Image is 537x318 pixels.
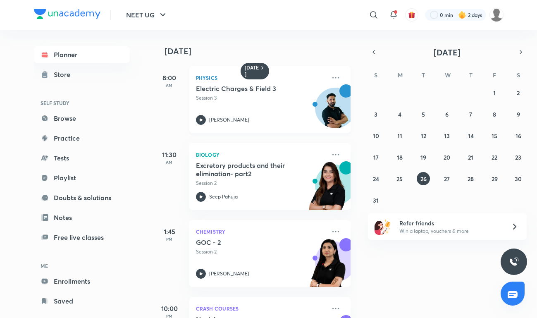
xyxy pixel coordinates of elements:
[153,150,186,160] h5: 11:30
[196,238,299,246] h5: GOC - 2
[34,110,130,127] a: Browse
[468,132,474,140] abbr: August 14, 2025
[399,219,501,227] h6: Refer friends
[153,304,186,313] h5: 10:00
[445,71,451,79] abbr: Wednesday
[34,170,130,186] a: Playlist
[373,196,379,204] abbr: August 31, 2025
[153,83,186,88] p: AM
[54,69,75,79] div: Store
[408,11,415,19] img: avatar
[488,86,501,99] button: August 1, 2025
[34,150,130,166] a: Tests
[421,132,426,140] abbr: August 12, 2025
[517,89,520,97] abbr: August 2, 2025
[315,92,355,132] img: Avatar
[464,129,477,142] button: August 14, 2025
[369,108,382,121] button: August 3, 2025
[509,257,519,267] img: ttu
[420,153,426,161] abbr: August 19, 2025
[34,273,130,289] a: Enrollments
[34,259,130,273] h6: ME
[512,108,525,121] button: August 9, 2025
[34,189,130,206] a: Doubts & solutions
[417,151,430,164] button: August 19, 2025
[393,172,406,185] button: August 25, 2025
[417,172,430,185] button: August 26, 2025
[153,227,186,237] h5: 1:45
[492,153,497,161] abbr: August 22, 2025
[196,248,326,256] p: Session 2
[34,293,130,309] a: Saved
[488,172,501,185] button: August 29, 2025
[34,9,100,21] a: Company Logo
[196,84,299,93] h5: Electric Charges & Field 3
[516,132,521,140] abbr: August 16, 2025
[373,175,379,183] abbr: August 24, 2025
[373,132,379,140] abbr: August 10, 2025
[153,237,186,241] p: PM
[445,110,449,118] abbr: August 6, 2025
[34,66,130,83] a: Store
[469,110,472,118] abbr: August 7, 2025
[493,71,496,79] abbr: Friday
[464,172,477,185] button: August 28, 2025
[369,151,382,164] button: August 17, 2025
[420,175,427,183] abbr: August 26, 2025
[444,153,450,161] abbr: August 20, 2025
[374,110,377,118] abbr: August 3, 2025
[153,73,186,83] h5: 8:00
[196,94,326,102] p: Session 3
[440,129,453,142] button: August 13, 2025
[375,218,391,235] img: referral
[512,129,525,142] button: August 16, 2025
[196,161,299,178] h5: Excretory products and their elimination- part2
[493,110,496,118] abbr: August 8, 2025
[34,46,130,63] a: Planner
[440,151,453,164] button: August 20, 2025
[444,175,450,183] abbr: August 27, 2025
[305,238,351,295] img: unacademy
[464,151,477,164] button: August 21, 2025
[464,108,477,121] button: August 7, 2025
[209,116,249,124] p: [PERSON_NAME]
[209,193,238,201] p: Seep Pahuja
[469,71,473,79] abbr: Thursday
[493,89,496,97] abbr: August 1, 2025
[369,172,382,185] button: August 24, 2025
[440,172,453,185] button: August 27, 2025
[196,179,326,187] p: Session 2
[422,71,425,79] abbr: Tuesday
[121,7,173,23] button: NEET UG
[398,71,403,79] abbr: Monday
[153,160,186,165] p: AM
[399,227,501,235] p: Win a laptop, vouchers & more
[492,175,498,183] abbr: August 29, 2025
[468,175,474,183] abbr: August 28, 2025
[398,110,401,118] abbr: August 4, 2025
[34,96,130,110] h6: SELF STUDY
[165,46,359,56] h4: [DATE]
[34,9,100,19] img: Company Logo
[373,153,379,161] abbr: August 17, 2025
[34,209,130,226] a: Notes
[393,129,406,142] button: August 11, 2025
[305,161,351,218] img: unacademy
[34,130,130,146] a: Practice
[369,194,382,207] button: August 31, 2025
[517,110,520,118] abbr: August 9, 2025
[417,129,430,142] button: August 12, 2025
[405,8,418,22] button: avatar
[393,108,406,121] button: August 4, 2025
[369,129,382,142] button: August 10, 2025
[517,71,520,79] abbr: Saturday
[396,175,403,183] abbr: August 25, 2025
[488,129,501,142] button: August 15, 2025
[489,8,504,22] img: Disha C
[34,229,130,246] a: Free live classes
[196,73,326,83] p: Physics
[488,151,501,164] button: August 22, 2025
[458,11,466,19] img: streak
[209,270,249,277] p: [PERSON_NAME]
[492,132,497,140] abbr: August 15, 2025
